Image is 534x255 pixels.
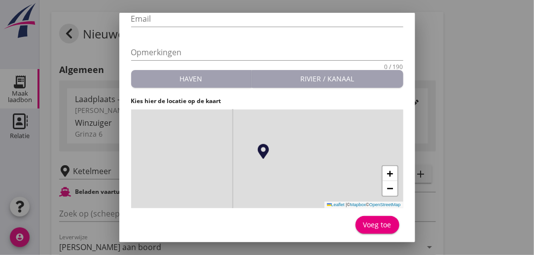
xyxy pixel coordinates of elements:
[387,167,393,180] span: +
[256,73,399,84] div: Rivier / kanaal
[131,44,403,60] input: Opmerkingen
[356,216,399,234] button: Voeg toe
[387,182,393,194] span: −
[346,202,347,207] span: |
[324,202,403,208] div: © ©
[135,73,248,84] div: Haven
[385,64,403,70] div: 0 / 190
[252,70,403,88] button: Rivier / kanaal
[363,219,392,230] div: Voeg toe
[383,181,397,196] a: Zoom out
[256,144,271,159] img: Marker
[383,166,397,181] a: Zoom in
[131,70,252,88] button: Haven
[131,11,403,27] input: Email
[131,97,403,106] h4: Kies hier de locatie op de kaart
[327,202,345,207] a: Leaflet
[350,202,366,207] a: Mapbox
[369,202,401,207] a: OpenStreetMap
